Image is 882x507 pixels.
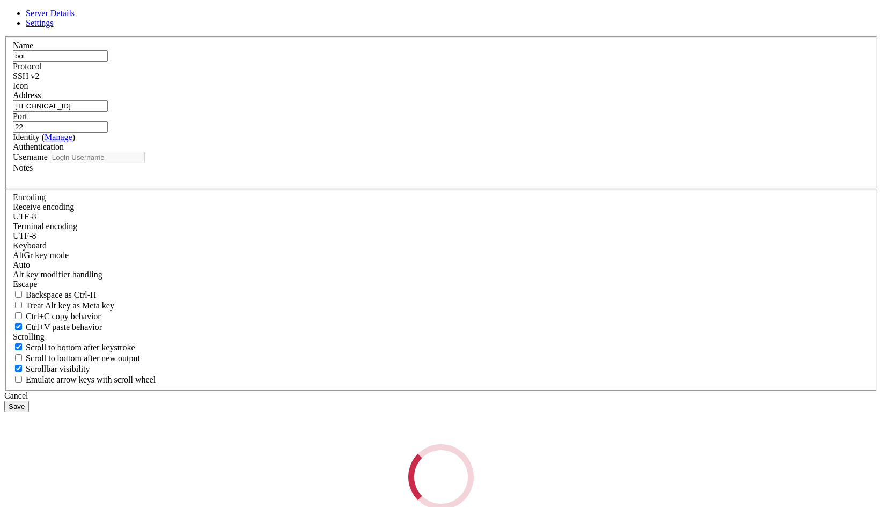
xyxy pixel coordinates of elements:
[15,343,22,350] input: Scroll to bottom after keystroke
[13,222,77,231] label: The default terminal encoding. ISO-2022 enables character map translations (like graphics maps). ...
[13,193,46,202] label: Encoding
[13,81,28,90] label: Icon
[26,9,75,18] a: Server Details
[26,18,54,27] a: Settings
[13,231,869,241] div: UTF-8
[13,71,39,80] span: SSH v2
[13,260,30,269] span: Auto
[26,343,135,352] span: Scroll to bottom after keystroke
[13,212,36,221] span: UTF-8
[15,291,22,298] input: Backspace as Ctrl-H
[13,163,33,172] label: Notes
[26,364,90,373] span: Scrollbar visibility
[13,100,108,112] input: Host Name or IP
[26,375,156,384] span: Emulate arrow keys with scroll wheel
[13,280,37,289] span: Escape
[13,50,108,62] input: Server Name
[13,322,102,332] label: Ctrl+V pastes if true, sends ^V to host if false. Ctrl+Shift+V sends ^V to host if true, pastes i...
[13,41,33,50] label: Name
[13,121,108,133] input: Port Number
[13,251,69,260] label: Set the expected encoding for data received from the host. If the encodings do not match, visual ...
[15,302,22,308] input: Treat Alt key as Meta key
[15,376,22,383] input: Emulate arrow keys with scroll wheel
[4,391,878,401] div: Cancel
[13,142,64,151] label: Authentication
[13,62,42,71] label: Protocol
[13,290,97,299] label: If true, the backspace should send BS ('\x08', aka ^H). Otherwise the backspace key should send '...
[26,354,140,363] span: Scroll to bottom after new output
[13,270,102,279] label: Controls how the Alt key is handled. Escape: Send an ESC prefix. 8-Bit: Add 128 to the typed char...
[26,322,102,332] span: Ctrl+V paste behavior
[13,364,90,373] label: The vertical scrollbar mode.
[13,152,48,161] label: Username
[13,354,140,363] label: Scroll to bottom after new output.
[13,112,27,121] label: Port
[15,365,22,372] input: Scrollbar visibility
[13,71,869,81] div: SSH v2
[13,91,41,100] label: Address
[13,241,47,250] label: Keyboard
[13,312,101,321] label: Ctrl-C copies if true, send ^C to host if false. Ctrl-Shift-C sends ^C to host if true, copies if...
[13,301,114,310] label: Whether the Alt key acts as a Meta key or as a distinct Alt key.
[15,312,22,319] input: Ctrl+C copy behavior
[13,231,36,240] span: UTF-8
[26,301,114,310] span: Treat Alt key as Meta key
[26,290,97,299] span: Backspace as Ctrl-H
[15,323,22,330] input: Ctrl+V paste behavior
[13,260,869,270] div: Auto
[13,343,135,352] label: Whether to scroll to the bottom on any keystroke.
[15,354,22,361] input: Scroll to bottom after new output
[4,401,29,412] button: Save
[42,133,75,142] span: ( )
[13,202,74,211] label: Set the expected encoding for data received from the host. If the encodings do not match, visual ...
[26,312,101,321] span: Ctrl+C copy behavior
[13,133,75,142] label: Identity
[13,375,156,384] label: When using the alternative screen buffer, and DECCKM (Application Cursor Keys) is active, mouse w...
[50,152,145,163] input: Login Username
[13,280,869,289] div: Escape
[13,212,869,222] div: UTF-8
[45,133,72,142] a: Manage
[13,332,45,341] label: Scrolling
